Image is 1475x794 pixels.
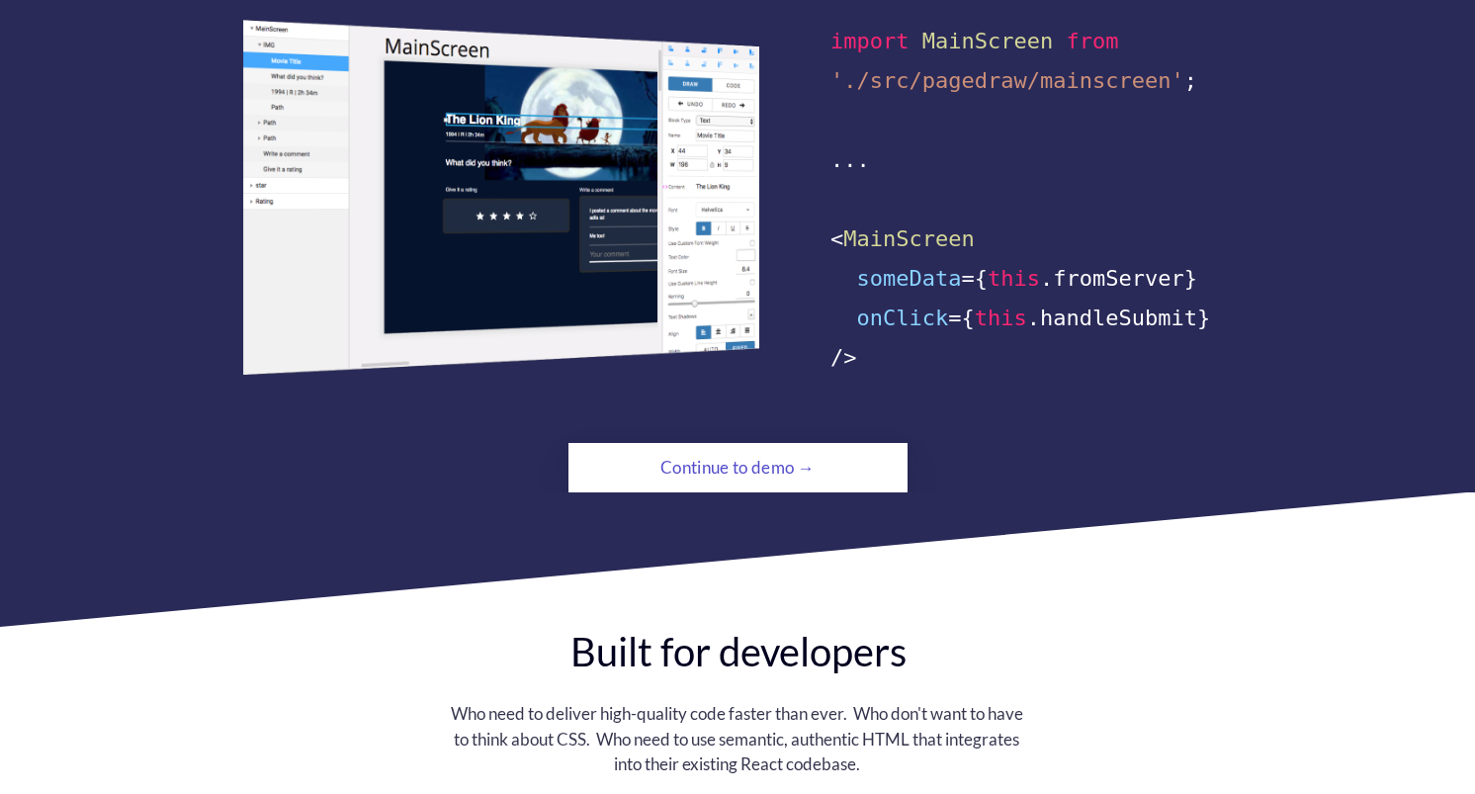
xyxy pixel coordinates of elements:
[830,140,1233,180] div: ...
[830,61,1233,101] div: ;
[830,299,1233,338] div: ={ .handleSubmit}
[975,306,1027,330] span: this
[988,266,1040,291] span: this
[622,448,853,487] div: Continue to demo →
[857,306,949,330] span: onClick
[830,68,1184,93] span: './src/pagedraw/mainscreen'
[830,220,1233,259] div: <
[843,226,974,251] span: MainScreen
[922,29,1053,53] span: MainScreen
[857,266,962,291] span: someData
[243,20,759,375] img: image.png
[830,259,1233,299] div: ={ .fromServer}
[1067,29,1119,53] span: from
[830,338,1233,378] div: />
[554,627,923,676] div: Built for developers
[568,443,908,492] a: Continue to demo →
[448,701,1026,777] div: Who need to deliver high-quality code faster than ever. Who don't want to have to think about CSS...
[830,29,909,53] span: import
